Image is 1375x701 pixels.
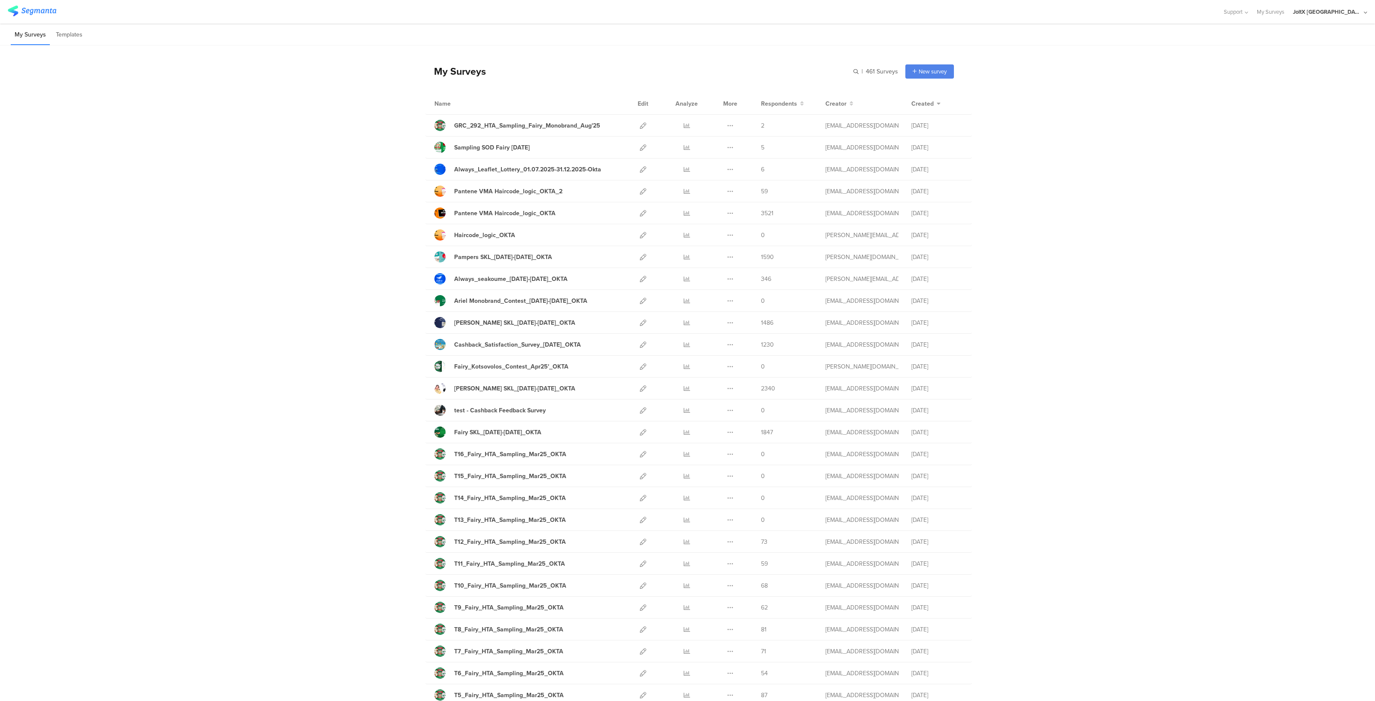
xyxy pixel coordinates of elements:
[911,603,963,612] div: [DATE]
[911,647,963,656] div: [DATE]
[674,93,700,114] div: Analyze
[825,99,846,108] span: Creator
[454,669,564,678] div: T6_Fairy_HTA_Sampling_Mar25_OKTA
[911,494,963,503] div: [DATE]
[825,428,898,437] div: baroutis.db@pg.com
[761,384,775,393] span: 2340
[911,187,963,196] div: [DATE]
[434,470,566,482] a: T15_Fairy_HTA_Sampling_Mar25_OKTA
[825,450,898,459] div: stavrositu.m@pg.com
[434,317,575,328] a: [PERSON_NAME] SKL_[DATE]-[DATE]_OKTA
[454,143,530,152] div: Sampling SOD Fairy Aug'25
[454,625,563,634] div: T8_Fairy_HTA_Sampling_Mar25_OKTA
[911,340,963,349] div: [DATE]
[761,559,768,568] span: 59
[911,318,963,327] div: [DATE]
[825,647,898,656] div: stavrositu.m@pg.com
[1224,8,1243,16] span: Support
[761,647,766,656] span: 71
[919,67,947,76] span: New survey
[434,689,564,701] a: T5_Fairy_HTA_Sampling_Mar25_OKTA
[454,406,546,415] div: test - Cashback Feedback Survey
[911,231,963,240] div: [DATE]
[911,515,963,524] div: [DATE]
[761,274,771,283] span: 346
[52,25,86,45] li: Templates
[761,581,768,590] span: 68
[911,450,963,459] div: [DATE]
[911,99,934,108] span: Created
[434,142,530,153] a: Sampling SOD Fairy [DATE]
[454,187,562,196] div: Pantene VMA Haircode_logic_OKTA_2
[761,209,773,218] span: 3521
[434,383,575,394] a: [PERSON_NAME] SKL_[DATE]-[DATE]_OKTA
[761,515,765,524] span: 0
[434,164,601,175] a: Always_Leaflet_Lottery_01.07.2025-31.12.2025-Okta
[454,537,566,546] div: T12_Fairy_HTA_Sampling_Mar25_OKTA
[761,603,768,612] span: 62
[761,121,764,130] span: 2
[454,362,568,371] div: Fairy_Kotsovolos_Contest_Apr25'_OKTA
[454,472,566,481] div: T15_Fairy_HTA_Sampling_Mar25_OKTA
[761,450,765,459] span: 0
[761,691,767,700] span: 87
[911,362,963,371] div: [DATE]
[911,143,963,152] div: [DATE]
[825,625,898,634] div: stavrositu.m@pg.com
[860,67,864,76] span: |
[761,99,797,108] span: Respondents
[825,187,898,196] div: baroutis.db@pg.com
[1293,8,1362,16] div: JoltX [GEOGRAPHIC_DATA]
[434,427,541,438] a: Fairy SKL_[DATE]-[DATE]_OKTA
[434,602,564,613] a: T9_Fairy_HTA_Sampling_Mar25_OKTA
[825,494,898,503] div: stavrositu.m@pg.com
[825,362,898,371] div: skora.es@pg.com
[434,667,564,679] a: T6_Fairy_HTA_Sampling_Mar25_OKTA
[911,296,963,305] div: [DATE]
[434,448,566,460] a: T16_Fairy_HTA_Sampling_Mar25_OKTA
[434,405,546,416] a: test - Cashback Feedback Survey
[761,428,773,437] span: 1847
[454,340,581,349] div: Cashback_Satisfaction_Survey_07April25_OKTA
[825,559,898,568] div: stavrositu.m@pg.com
[825,274,898,283] div: arvanitis.a@pg.com
[454,691,564,700] div: T5_Fairy_HTA_Sampling_Mar25_OKTA
[866,67,898,76] span: 461 Surveys
[761,99,804,108] button: Respondents
[825,99,853,108] button: Creator
[454,121,600,130] div: GRC_292_HTA_Sampling_Fairy_Monobrand_Aug'25
[434,99,486,108] div: Name
[434,361,568,372] a: Fairy_Kotsovolos_Contest_Apr25'_OKTA
[721,93,739,114] div: More
[434,536,566,547] a: T12_Fairy_HTA_Sampling_Mar25_OKTA
[761,187,768,196] span: 59
[761,537,767,546] span: 73
[454,428,541,437] div: Fairy SKL_20March25-02Apr25_OKTA
[825,165,898,174] div: betbeder.mb@pg.com
[11,25,50,45] li: My Surveys
[454,384,575,393] div: Lenor SKL_24April25-07May25_OKTA
[434,646,563,657] a: T7_Fairy_HTA_Sampling_Mar25_OKTA
[761,253,774,262] span: 1590
[825,603,898,612] div: stavrositu.m@pg.com
[454,603,564,612] div: T9_Fairy_HTA_Sampling_Mar25_OKTA
[825,406,898,415] div: baroutis.db@pg.com
[825,231,898,240] div: arvanitis.a@pg.com
[911,472,963,481] div: [DATE]
[454,581,566,590] div: T10_Fairy_HTA_Sampling_Mar25_OKTA
[454,515,566,524] div: T13_Fairy_HTA_Sampling_Mar25_OKTA
[434,492,566,503] a: T14_Fairy_HTA_Sampling_Mar25_OKTA
[911,121,963,130] div: [DATE]
[911,384,963,393] div: [DATE]
[634,93,652,114] div: Edit
[911,209,963,218] div: [DATE]
[825,472,898,481] div: stavrositu.m@pg.com
[911,691,963,700] div: [DATE]
[454,231,515,240] div: Haircode_logic_OKTA
[454,165,601,174] div: Always_Leaflet_Lottery_01.07.2025-31.12.2025-Okta
[825,143,898,152] div: gheorghe.a.4@pg.com
[911,428,963,437] div: [DATE]
[434,273,568,284] a: Always_seakoume_[DATE]-[DATE]_OKTA
[454,274,568,283] div: Always_seakoume_03May25-30June25_OKTA
[911,625,963,634] div: [DATE]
